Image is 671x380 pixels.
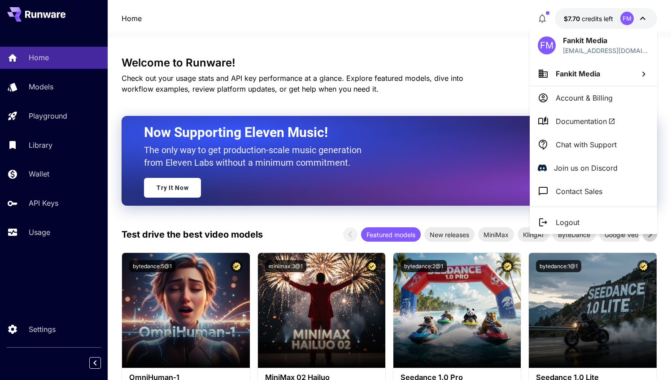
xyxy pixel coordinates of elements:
[563,35,649,46] p: Fankit Media
[538,36,556,54] div: FM
[563,46,649,55] p: [EMAIL_ADDRESS][DOMAIN_NAME]
[556,139,617,150] p: Chat with Support
[556,116,615,127] span: Documentation
[554,163,618,173] p: Join us on Discord
[556,69,600,78] span: Fankit Media
[530,62,657,86] button: Fankit Media
[556,186,602,197] p: Contact Sales
[556,93,613,103] p: Account & Billing
[556,217,579,228] p: Logout
[563,46,649,55] div: info@dulcineamedia.com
